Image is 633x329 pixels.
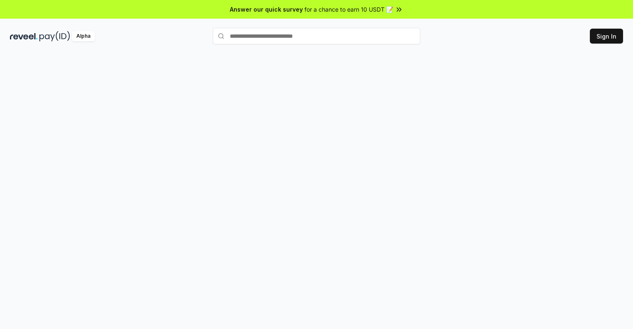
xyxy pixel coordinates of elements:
[590,29,623,44] button: Sign In
[304,5,393,14] span: for a chance to earn 10 USDT 📝
[39,31,70,41] img: pay_id
[10,31,38,41] img: reveel_dark
[230,5,303,14] span: Answer our quick survey
[72,31,95,41] div: Alpha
